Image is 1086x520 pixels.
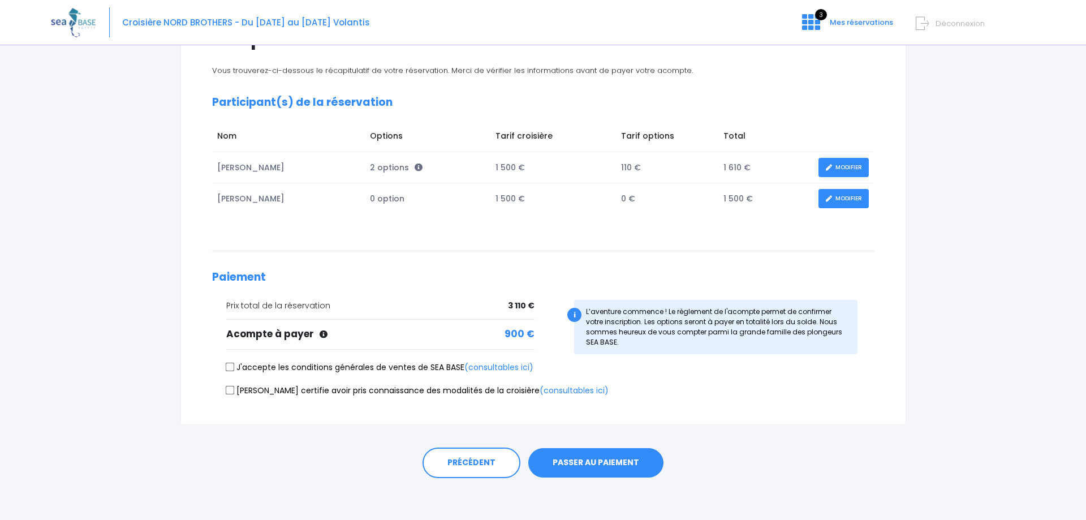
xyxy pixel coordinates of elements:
div: i [567,308,581,322]
td: 110 € [615,152,718,183]
span: 3 110 € [508,300,535,312]
input: [PERSON_NAME] certifie avoir pris connaissance des modalités de la croisière(consultables ici) [225,385,234,394]
h1: Récapitulatif de votre réservation [204,27,883,49]
span: 3 [815,9,827,20]
span: Croisière NORD BROTHERS - Du [DATE] au [DATE] Volantis [122,16,370,28]
a: MODIFIER [818,158,869,178]
h2: Paiement [212,271,874,284]
span: 0 option [370,193,404,204]
td: [PERSON_NAME] [212,183,365,214]
td: 1 500 € [490,183,615,214]
span: Mes réservations [830,17,893,28]
a: (consultables ici) [464,362,533,373]
td: Options [365,124,490,152]
a: (consultables ici) [540,385,609,396]
input: J'accepte les conditions générales de ventes de SEA BASE(consultables ici) [225,363,234,372]
div: Prix total de la réservation [226,300,535,312]
div: L’aventure commence ! Le règlement de l'acompte permet de confirmer votre inscription. Les option... [574,300,857,354]
td: Total [718,124,813,152]
td: [PERSON_NAME] [212,152,365,183]
a: PRÉCÉDENT [423,448,520,478]
h2: Participant(s) de la réservation [212,96,874,109]
td: 0 € [615,183,718,214]
td: 1 500 € [718,183,813,214]
span: Déconnexion [936,18,985,29]
td: 1 500 € [490,152,615,183]
span: 2 options [370,162,423,173]
td: Tarif options [615,124,718,152]
label: [PERSON_NAME] certifie avoir pris connaissance des modalités de la croisière [226,385,609,397]
td: 1 610 € [718,152,813,183]
span: 900 € [505,327,535,342]
label: J'accepte les conditions générales de ventes de SEA BASE [226,362,533,373]
button: PASSER AU PAIEMENT [528,448,663,478]
a: 3 Mes réservations [793,21,900,32]
div: Acompte à payer [226,327,535,342]
td: Tarif croisière [490,124,615,152]
span: Vous trouverez-ci-dessous le récapitulatif de votre réservation. Merci de vérifier les informatio... [212,65,693,76]
a: MODIFIER [818,189,869,209]
td: Nom [212,124,365,152]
